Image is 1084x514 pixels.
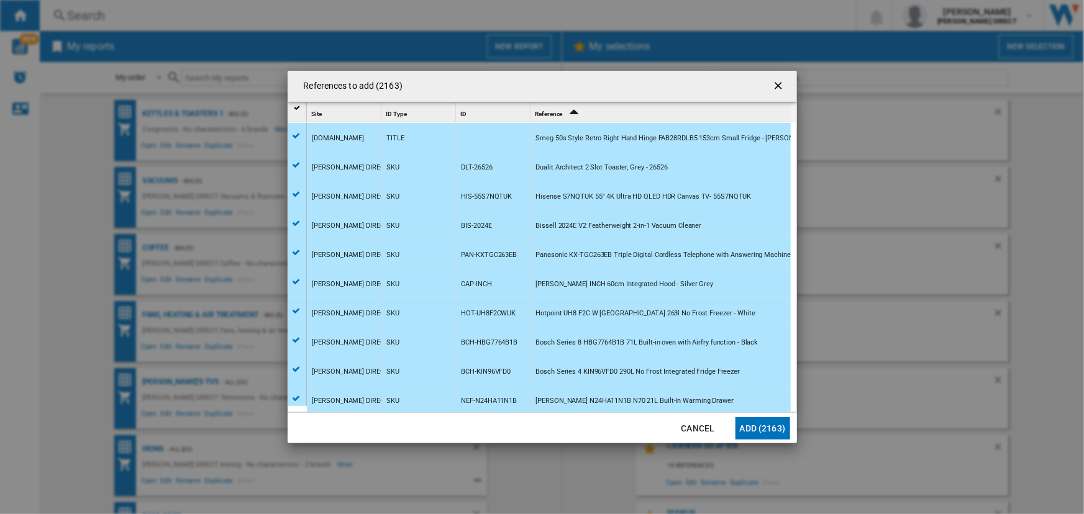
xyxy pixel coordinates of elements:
[387,124,405,153] div: TITLE
[736,417,790,440] button: Add (2163)
[536,183,752,211] div: Hisense S7NQTUK 55" 4K Ultra HD QLED HDR Canvas TV- 55S7NQTUK
[767,74,792,99] button: getI18NText('BUTTONS.CLOSE_DIALOG')
[312,212,389,240] div: [PERSON_NAME] DIRECT
[387,153,400,182] div: SKU
[387,358,400,386] div: SKU
[533,102,791,122] div: Sort Ascending
[387,299,400,328] div: SKU
[312,124,365,153] div: [DOMAIN_NAME]
[536,212,702,240] div: Bissell 2024E V2 Featherweight 2-in-1 Vacuum Cleaner
[387,183,400,211] div: SKU
[671,417,726,440] button: Cancel
[384,102,455,122] div: Sort None
[386,110,407,117] span: ID Type
[312,153,389,182] div: [PERSON_NAME] DIRECT
[298,80,403,92] h4: References to add (2163)
[387,212,400,240] div: SKU
[462,358,511,386] div: BCH-KIN96VFD0
[312,241,389,269] div: [PERSON_NAME] DIRECT
[387,241,400,269] div: SKU
[462,153,493,182] div: DLT-26526
[309,102,381,122] div: Site Sort None
[387,387,400,415] div: SKU
[536,328,758,357] div: Bosch Series 8 HBG7764B1B 71L Built-in oven with Airfry function - Black
[536,358,740,386] div: Bosch Series 4 KIN96VFD0 290L No Frost Integrated Fridge Freezer
[458,102,530,122] div: Sort None
[387,270,400,299] div: SKU
[536,124,847,153] div: Smeg 50s Style Retro Right Hand Hinge FAB28RDLB5 153cm Small Fridge - [PERSON_NAME] - D Rated
[536,299,755,328] div: Hotpoint UH8 F2C W [GEOGRAPHIC_DATA] 263l No Frost Freezer - White
[536,270,714,299] div: [PERSON_NAME] INCH 60cm Integrated Hood - Silver Grey
[772,79,787,94] ng-md-icon: getI18NText('BUTTONS.CLOSE_DIALOG')
[458,102,530,122] div: ID Sort None
[312,183,389,211] div: [PERSON_NAME] DIRECT
[462,270,492,299] div: CAP-INCH
[312,387,389,415] div: [PERSON_NAME] DIRECT
[462,387,517,415] div: NEF-N24HA11N1B
[312,270,389,299] div: [PERSON_NAME] DIRECT
[462,328,518,357] div: BCH-HBG7764B1B
[564,110,584,117] span: Sort Ascending
[312,328,389,357] div: [PERSON_NAME] DIRECT
[462,241,517,269] div: PAN-KXTGC263EB
[533,102,791,122] div: Reference Sort Ascending
[462,183,512,211] div: HIS-55S7NQTUK
[309,102,381,122] div: Sort None
[536,153,668,182] div: Dualit Architect 2 Slot Toaster, Grey - 26526
[535,110,563,117] span: Reference
[536,387,734,415] div: [PERSON_NAME] N24HA11N1B N70 21L Built-In Warming Drawer
[312,358,389,386] div: [PERSON_NAME] DIRECT
[312,110,322,117] span: Site
[462,212,492,240] div: BIS-2024E
[384,102,455,122] div: ID Type Sort None
[536,241,791,269] div: Panasonic KX-TGC263EB Triple Digital Cordless Telephone with Answering Machine
[387,328,400,357] div: SKU
[312,299,389,328] div: [PERSON_NAME] DIRECT
[461,110,467,117] span: ID
[462,299,516,328] div: HOT-UH8F2CWUK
